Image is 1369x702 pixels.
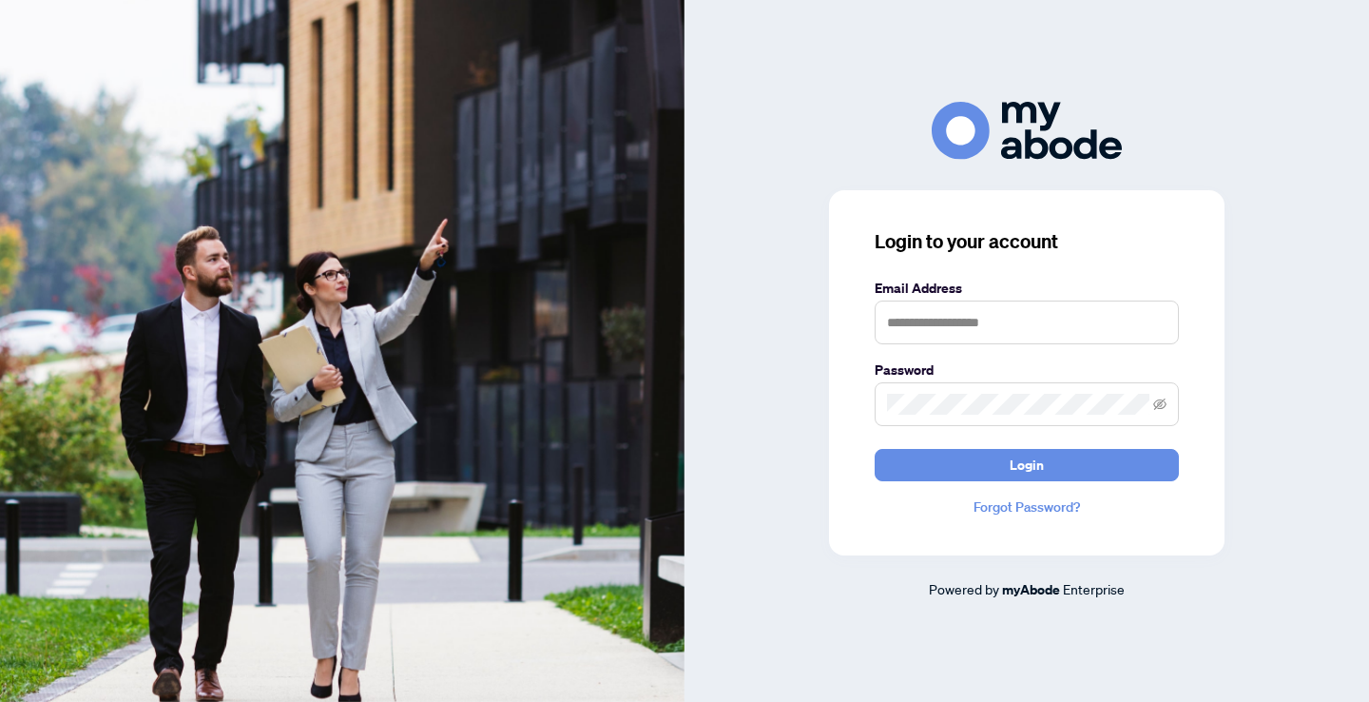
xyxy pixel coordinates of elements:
span: Powered by [929,580,999,597]
span: eye-invisible [1153,398,1167,411]
a: Forgot Password? [875,497,1179,517]
span: Enterprise [1063,580,1125,597]
h3: Login to your account [875,228,1179,255]
label: Password [875,360,1179,380]
img: ma-logo [932,102,1122,160]
button: Login [875,449,1179,481]
a: myAbode [1002,579,1060,600]
label: Email Address [875,278,1179,299]
span: Login [1010,450,1044,480]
